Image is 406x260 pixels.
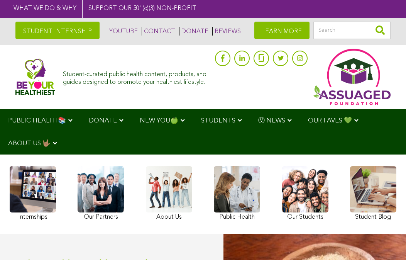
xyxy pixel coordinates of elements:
[63,67,211,86] div: Student-curated public health content, products, and guides designed to promote your healthiest l...
[254,22,310,39] a: LEARN MORE
[142,27,175,36] a: CONTACT
[313,49,391,105] img: Assuaged App
[258,117,285,124] span: Ⓥ NEWS
[179,27,208,36] a: DONATE
[140,117,178,124] span: NEW YOU🍏
[8,140,51,147] span: ABOUT US 🤟🏽
[107,27,138,36] a: YOUTUBE
[212,27,241,36] a: REVIEWS
[367,223,406,260] iframe: Chat Widget
[89,117,117,124] span: DONATE
[201,117,235,124] span: STUDENTS
[8,117,66,124] span: PUBLIC HEALTH📚
[308,117,352,124] span: OUR FAVES 💚
[313,22,391,39] input: Search
[15,22,100,39] a: STUDENT INTERNSHIP
[259,54,264,62] img: glassdoor
[15,58,55,95] img: Assuaged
